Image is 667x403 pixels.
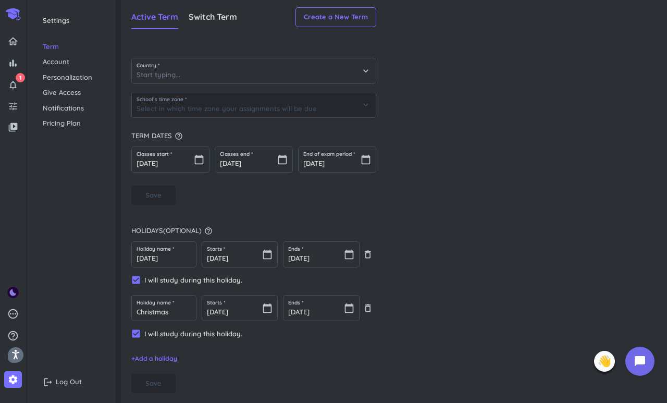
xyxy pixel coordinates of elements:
i: logout [43,377,53,387]
i: settings [8,374,18,385]
span: Notifications [43,103,100,114]
span: Pricing Plan [43,118,100,129]
span: Active Term [131,11,178,22]
i: keyboard_arrow_down [361,66,371,76]
i: help_outline [204,227,213,235]
input: Ex: Christmas [132,296,196,321]
span: Save [145,378,162,389]
i: tune [8,101,18,112]
a: settings [4,371,22,388]
button: delete_outline [360,303,376,313]
button: Save [131,186,176,205]
i: help_outline [175,132,183,140]
span: Holidays ( optional ) [131,226,202,236]
i: delete_outline [363,249,373,260]
span: Country * [137,63,371,68]
span: Term dates [131,131,172,141]
i: delete_outline [363,303,373,313]
span: Log Out [43,377,100,387]
span: I will study during this holiday. [144,275,376,285]
i: video_library [8,122,18,132]
button: Save [131,374,176,394]
a: bar_chart [5,55,21,71]
span: Give Access [43,88,100,98]
input: Select in which time zone your assignments will be due [132,92,376,117]
input: Ex: Christmas [132,242,196,267]
span: I will study during this holiday. [144,329,376,338]
i: help_outline [7,330,19,341]
span: + Add a holiday [131,354,177,363]
i: pending [7,308,19,320]
button: +Add a holiday [131,354,177,363]
i: check_box [131,328,141,339]
input: Start typing... [132,58,376,83]
span: Term [43,42,100,52]
button: Create a New Term [295,7,376,27]
span: Settings [43,16,100,26]
span: Create a New Term [304,12,368,22]
span: Switch Term [189,11,237,22]
i: check_box [131,275,141,285]
span: Personalization [43,72,100,83]
i: bar_chart [8,58,18,68]
i: notifications_none [8,80,18,90]
span: 👋 [598,353,611,370]
button: delete_outline [360,249,376,260]
span: 1 [16,73,25,82]
span: Account [43,57,100,67]
span: Save [145,190,162,201]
